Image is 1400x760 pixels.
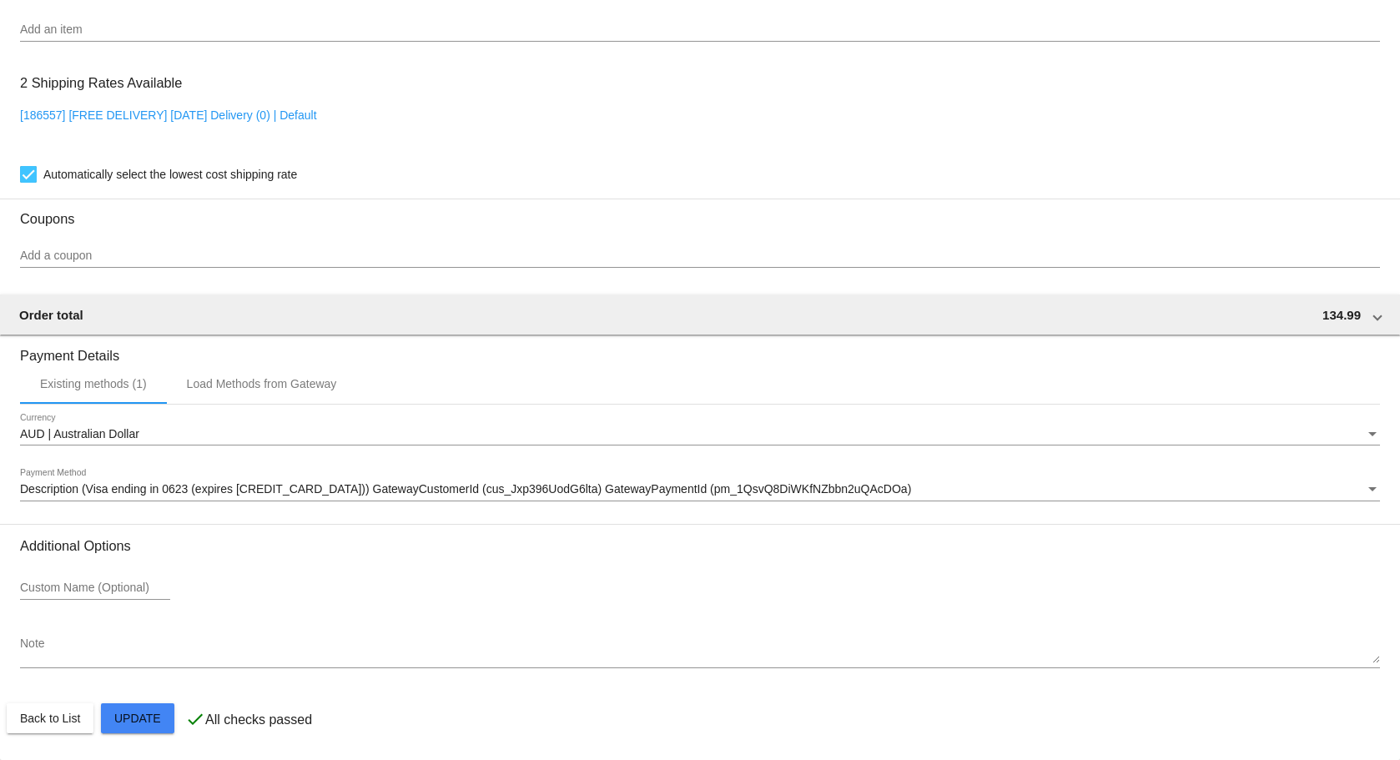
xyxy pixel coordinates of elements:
h3: Coupons [20,199,1380,227]
h3: Payment Details [20,335,1380,364]
input: Custom Name (Optional) [20,581,170,595]
div: Existing methods (1) [40,377,147,390]
mat-select: Currency [20,428,1380,441]
mat-icon: check [185,709,205,729]
h3: Additional Options [20,538,1380,554]
a: [186557] [FREE DELIVERY] [DATE] Delivery (0) | Default [20,108,317,122]
span: Back to List [20,712,80,725]
span: Description (Visa ending in 0623 (expires [CREDIT_CARD_DATA])) GatewayCustomerId (cus_Jxp396UodG6... [20,482,911,496]
h3: 2 Shipping Rates Available [20,65,182,101]
span: Order total [19,308,83,322]
button: Update [101,703,174,733]
span: 134.99 [1322,308,1361,322]
span: Automatically select the lowest cost shipping rate [43,164,297,184]
span: AUD | Australian Dollar [20,427,139,440]
span: Update [114,712,161,725]
mat-select: Payment Method [20,483,1380,496]
input: Add a coupon [20,249,1380,263]
input: Add an item [20,23,1380,37]
p: All checks passed [205,712,312,727]
div: Load Methods from Gateway [187,377,337,390]
button: Back to List [7,703,93,733]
